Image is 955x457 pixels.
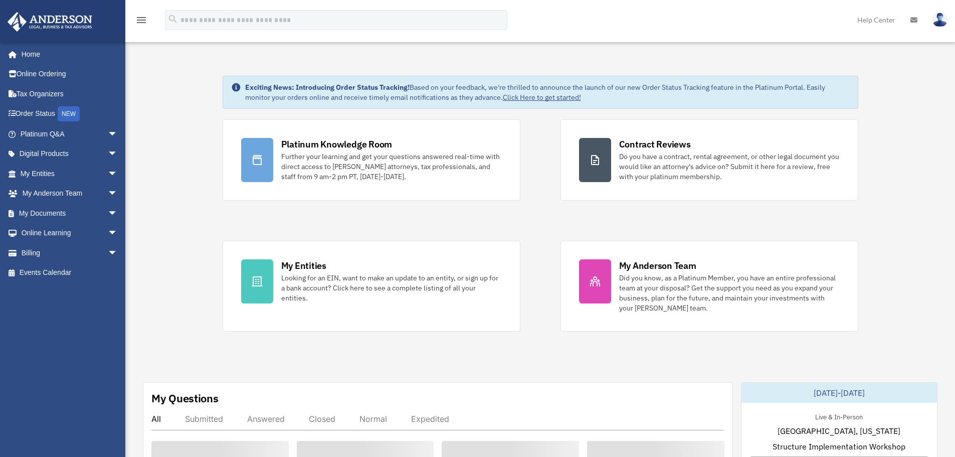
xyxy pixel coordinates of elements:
a: My Documentsarrow_drop_down [7,203,133,223]
i: menu [135,14,147,26]
div: Looking for an EIN, want to make an update to an entity, or sign up for a bank account? Click her... [281,273,502,303]
span: arrow_drop_down [108,164,128,184]
img: Anderson Advisors Platinum Portal [5,12,95,32]
div: Answered [247,414,285,424]
a: Order StatusNEW [7,104,133,124]
a: Home [7,44,128,64]
div: Further your learning and get your questions answered real-time with direct access to [PERSON_NAM... [281,151,502,182]
a: Platinum Q&Aarrow_drop_down [7,124,133,144]
a: My Entitiesarrow_drop_down [7,164,133,184]
div: My Questions [151,391,219,406]
div: Closed [309,414,335,424]
div: Contract Reviews [619,138,691,150]
a: Platinum Knowledge Room Further your learning and get your questions answered real-time with dire... [223,119,520,201]
div: [DATE]-[DATE] [741,383,937,403]
div: Normal [359,414,387,424]
a: Digital Productsarrow_drop_down [7,144,133,164]
a: My Entities Looking for an EIN, want to make an update to an entity, or sign up for a bank accoun... [223,241,520,332]
div: Platinum Knowledge Room [281,138,393,150]
i: search [167,14,178,25]
span: Structure Implementation Workshop [773,440,905,452]
span: arrow_drop_down [108,184,128,204]
div: Based on your feedback, we're thrilled to announce the launch of our new Order Status Tracking fe... [245,82,850,102]
img: User Pic [932,13,947,27]
a: Click Here to get started! [503,93,581,102]
div: NEW [58,106,80,121]
div: All [151,414,161,424]
span: [GEOGRAPHIC_DATA], [US_STATE] [778,425,900,437]
div: Expedited [411,414,449,424]
a: Events Calendar [7,263,133,283]
a: My Anderson Team Did you know, as a Platinum Member, you have an entire professional team at your... [560,241,858,332]
div: My Anderson Team [619,259,696,272]
div: My Entities [281,259,326,272]
a: Online Learningarrow_drop_down [7,223,133,243]
strong: Exciting News: Introducing Order Status Tracking! [245,83,410,92]
span: arrow_drop_down [108,144,128,165]
a: My Anderson Teamarrow_drop_down [7,184,133,204]
div: Submitted [185,414,223,424]
div: Live & In-Person [807,411,871,421]
div: Did you know, as a Platinum Member, you have an entire professional team at your disposal? Get th... [619,273,840,313]
a: menu [135,18,147,26]
span: arrow_drop_down [108,223,128,244]
span: arrow_drop_down [108,124,128,144]
a: Online Ordering [7,64,133,84]
span: arrow_drop_down [108,243,128,263]
span: arrow_drop_down [108,203,128,224]
a: Contract Reviews Do you have a contract, rental agreement, or other legal document you would like... [560,119,858,201]
a: Billingarrow_drop_down [7,243,133,263]
div: Do you have a contract, rental agreement, or other legal document you would like an attorney's ad... [619,151,840,182]
a: Tax Organizers [7,84,133,104]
